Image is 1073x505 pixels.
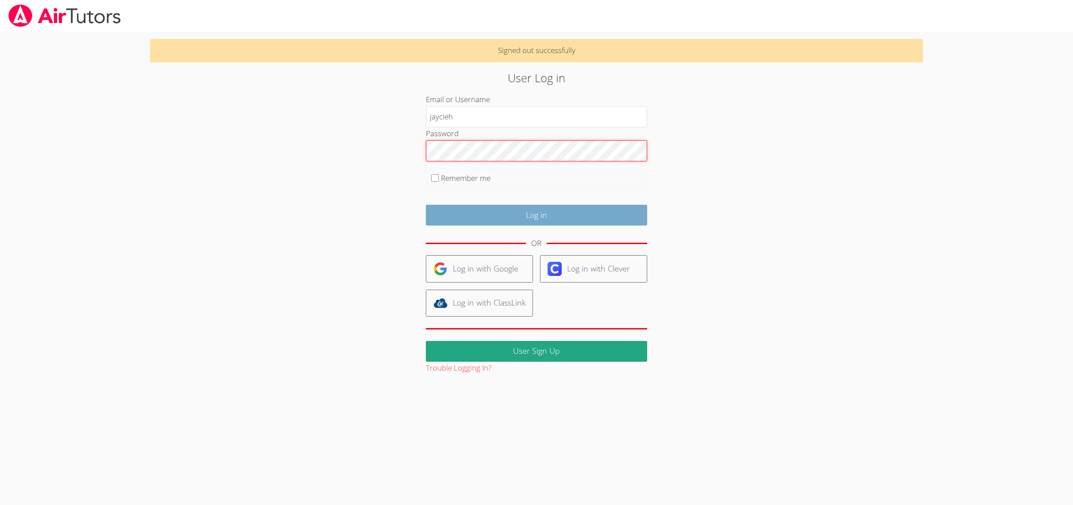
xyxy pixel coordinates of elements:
img: google-logo-50288ca7cdecda66e5e0955fdab243c47b7ad437acaf1139b6f446037453330a.svg [433,262,448,276]
img: airtutors_banner-c4298cdbf04f3fff15de1276eac7730deb9818008684d7c2e4769d2f7ddbe033.png [8,4,122,27]
div: OR [531,237,541,250]
a: Log in with Clever [540,255,647,282]
button: Trouble Logging In? [426,362,491,375]
h2: User Log in [247,69,826,86]
a: Log in with ClassLink [426,290,533,317]
p: Signed out successfully [150,39,922,62]
label: Email or Username [426,94,490,104]
input: Log in [426,205,647,226]
a: User Sign Up [426,341,647,362]
label: Remember me [441,173,490,183]
label: Password [426,128,459,138]
a: Log in with Google [426,255,533,282]
img: classlink-logo-d6bb404cc1216ec64c9a2012d9dc4662098be43eaf13dc465df04b49fa7ab582.svg [433,296,448,310]
img: clever-logo-6eab21bc6e7a338710f1a6ff85c0baf02591cd810cc4098c63d3a4b26e2feb20.svg [548,262,562,276]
